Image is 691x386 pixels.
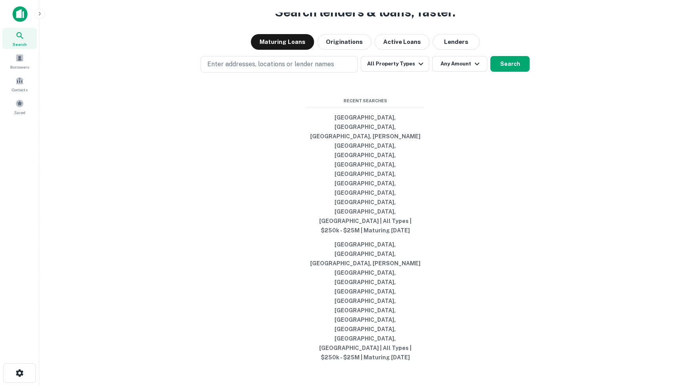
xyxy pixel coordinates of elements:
span: Saved [14,109,26,116]
button: [GEOGRAPHIC_DATA], [GEOGRAPHIC_DATA], [GEOGRAPHIC_DATA], [PERSON_NAME][GEOGRAPHIC_DATA], [GEOGRAP... [306,111,424,237]
span: Recent Searches [306,98,424,104]
button: [GEOGRAPHIC_DATA], [GEOGRAPHIC_DATA], [GEOGRAPHIC_DATA], [PERSON_NAME][GEOGRAPHIC_DATA], [GEOGRAP... [306,237,424,364]
button: All Property Types [361,56,429,72]
img: capitalize-icon.png [13,6,27,22]
span: Search [13,41,27,47]
span: Contacts [12,87,27,93]
button: Active Loans [375,34,430,50]
iframe: Chat Widget [652,323,691,361]
a: Saved [2,96,37,117]
button: Maturing Loans [251,34,314,50]
button: Enter addresses, locations or lender names [201,56,358,72]
p: Enter addresses, locations or lender names [207,60,334,69]
button: Any Amount [432,56,487,72]
a: Borrowers [2,51,37,72]
a: Contacts [2,73,37,94]
button: Search [490,56,530,72]
a: Search [2,28,37,49]
span: Borrowers [10,64,29,70]
button: Lenders [433,34,480,50]
button: Originations [317,34,371,50]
